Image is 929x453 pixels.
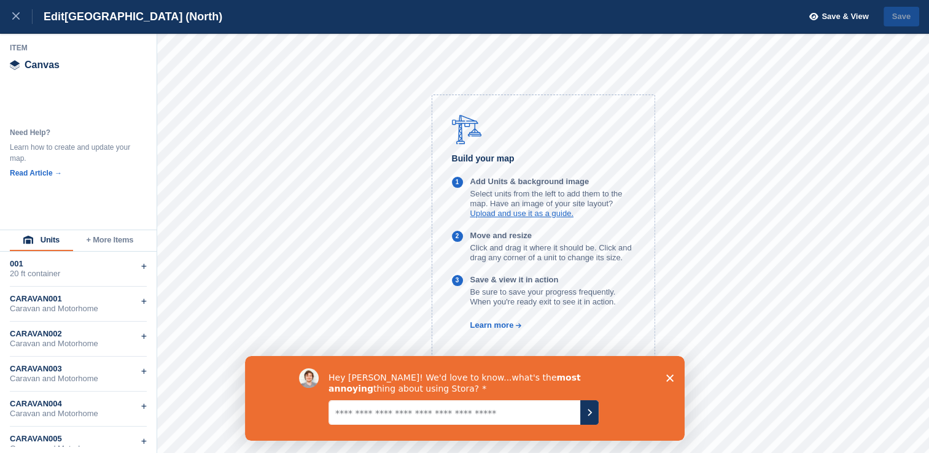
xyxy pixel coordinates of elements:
div: CARAVAN005 [10,434,147,444]
img: canvas-icn.9d1aba5b.svg [10,60,20,70]
h6: Build your map [452,152,635,166]
div: CARAVAN003 [10,364,147,374]
div: + [141,259,147,274]
a: Upload and use it as a guide. [470,209,573,218]
div: + [141,399,147,414]
div: Learn how to create and update your map. [10,142,133,164]
div: 20 ft container [10,269,147,279]
span: Save & View [822,10,868,23]
button: + More Items [73,230,147,251]
a: Read Article → [10,169,62,177]
div: + [141,329,147,344]
div: CARAVAN002 [10,329,147,339]
div: 001 [10,259,147,269]
div: + [141,434,147,449]
div: CARAVAN004 [10,399,147,409]
div: CARAVAN004Caravan and Motorhome+ [10,392,147,427]
span: Canvas [25,60,60,70]
div: Caravan and Motorhome [10,304,147,314]
p: Move and resize [470,231,635,241]
div: Caravan and Motorhome [10,339,147,349]
button: Save & View [803,7,869,27]
div: Caravan and Motorhome [10,409,147,419]
div: CARAVAN002Caravan and Motorhome+ [10,322,147,357]
div: + [141,364,147,379]
div: 2 [456,231,459,242]
p: Save & view it in action [470,275,635,285]
div: 3 [456,276,459,286]
div: Need Help? [10,127,133,138]
iframe: Survey by David from Stora [245,356,685,441]
p: Select units from the left to add them to the map. Have an image of your site layout? [470,189,635,209]
div: 1 [456,177,459,188]
div: CARAVAN003Caravan and Motorhome+ [10,357,147,392]
button: Units [10,230,73,251]
p: Add Units & background image [470,177,635,187]
div: + [141,294,147,309]
button: Save [884,7,919,27]
div: Item [10,43,147,53]
a: Learn more [452,320,523,330]
p: Be sure to save your progress frequently. When you're ready exit to see it in action. [470,287,635,307]
div: Caravan and Motorhome [10,374,147,384]
div: CARAVAN001 [10,294,147,304]
p: Click and drag it where it should be. Click and drag any corner of a unit to change its size. [470,243,635,263]
div: Edit [GEOGRAPHIC_DATA] (North) [33,9,222,24]
div: CARAVAN001Caravan and Motorhome+ [10,287,147,322]
div: 00120 ft container+ [10,252,147,287]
